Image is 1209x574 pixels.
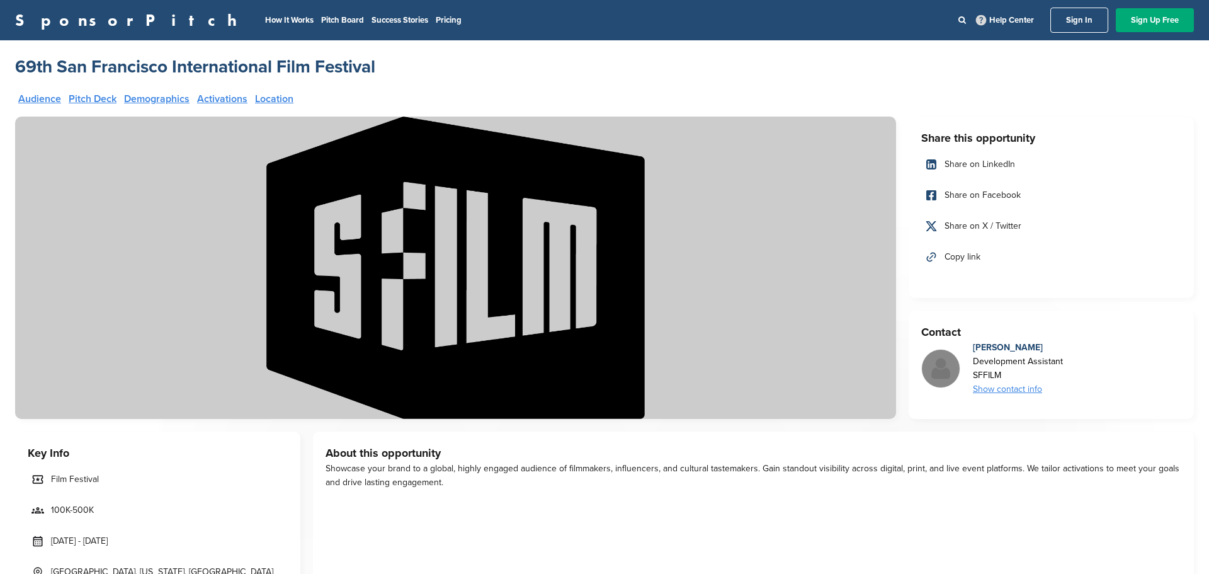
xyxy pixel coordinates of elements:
[921,213,1181,239] a: Share on X / Twitter
[973,355,1063,369] div: Development Assistant
[372,15,428,25] a: Success Stories
[15,55,375,78] a: 69th San Francisco International Film Festival
[973,382,1063,396] div: Show contact info
[1116,8,1194,32] a: Sign Up Free
[921,182,1181,209] a: Share on Facebook
[921,244,1181,270] a: Copy link
[18,94,61,104] a: Audience
[326,462,1181,490] div: Showcase your brand to a global, highly engaged audience of filmmakers, influencers, and cultural...
[436,15,462,25] a: Pricing
[255,94,293,104] a: Location
[265,15,314,25] a: How It Works
[922,350,960,387] img: Missing
[51,503,94,517] span: 100K-500K
[945,219,1021,233] span: Share on X / Twitter
[51,473,99,486] span: Film Festival
[973,13,1036,28] a: Help Center
[921,323,1181,341] h3: Contact
[945,188,1021,202] span: Share on Facebook
[921,151,1181,178] a: Share on LinkedIn
[28,444,288,462] h3: Key Info
[51,534,108,548] span: [DATE] - [DATE]
[124,94,190,104] a: Demographics
[973,341,1063,355] div: [PERSON_NAME]
[1050,8,1108,33] a: Sign In
[945,250,980,264] span: Copy link
[15,117,896,419] img: Sponsorpitch &
[326,444,1181,462] h3: About this opportunity
[197,94,247,104] a: Activations
[15,12,245,28] a: SponsorPitch
[69,94,116,104] a: Pitch Deck
[921,129,1181,147] h3: Share this opportunity
[973,369,1063,382] div: SFFILM
[321,15,364,25] a: Pitch Board
[945,158,1015,171] span: Share on LinkedIn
